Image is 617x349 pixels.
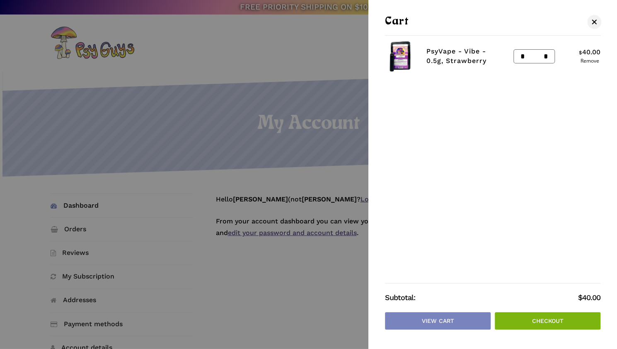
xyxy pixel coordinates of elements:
[578,293,582,302] span: $
[527,50,542,63] input: Product quantity
[426,47,486,64] a: PsyVape - Vibe - 0.5g, Strawberry
[579,48,600,56] bdi: 40.00
[385,41,416,72] img: Psy Guys mushroom vape package and device
[579,50,582,56] span: $
[495,312,600,330] a: Checkout
[578,293,600,302] bdi: 40.00
[385,17,409,27] span: Cart
[579,58,600,63] a: Remove PsyVape - Vibe - 0.5g, Strawberry from cart
[385,312,491,330] a: View cart
[385,292,578,304] strong: Subtotal:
